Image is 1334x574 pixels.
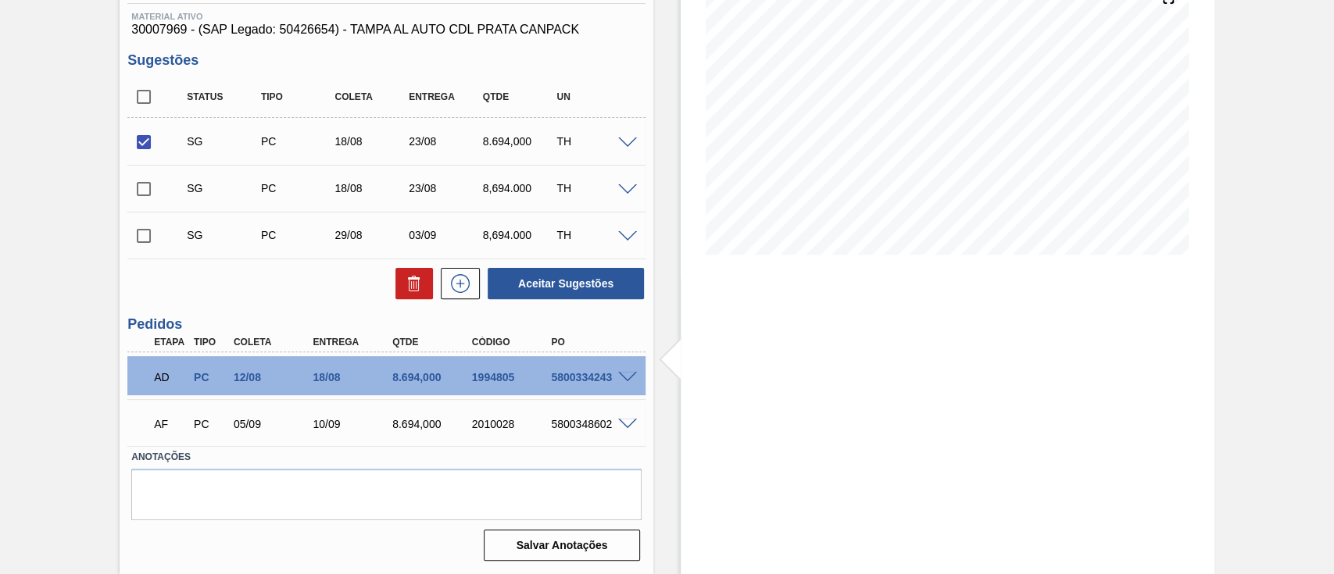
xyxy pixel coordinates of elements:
div: 23/08/2025 [405,182,486,194]
div: Aguardando Descarga [150,360,191,394]
div: 8.694,000 [388,371,477,383]
div: Coleta [331,91,412,102]
div: TH [553,182,634,194]
p: AD [154,371,187,383]
div: Aceitar Sugestões [480,266,646,301]
div: 03/09/2025 [405,229,486,241]
div: 18/08/2025 [331,182,412,194]
div: 5800334243 [547,371,635,383]
div: Etapa [150,337,191,348]
div: Nova sugestão [433,268,480,299]
div: 12/08/2025 [230,371,318,383]
div: Status [183,91,264,102]
div: Código [468,337,556,348]
div: Qtde [479,91,560,102]
div: Coleta [230,337,318,348]
div: Sugestão Criada [183,182,264,194]
div: 29/08/2025 [331,229,412,241]
div: 1994805 [468,371,556,383]
span: 30007969 - (SAP Legado: 50426654) - TAMPA AL AUTO CDL PRATA CANPACK [131,23,642,37]
div: Pedido de Compra [257,229,338,241]
div: 23/08/2025 [405,135,486,148]
div: Tipo [190,337,231,348]
div: Pedido de Compra [257,182,338,194]
div: 10/09/2025 [309,418,397,430]
div: 05/09/2025 [230,418,318,430]
div: 8.694,000 [388,418,477,430]
p: AF [154,418,187,430]
div: Sugestão Criada [183,135,264,148]
div: Qtde [388,337,477,348]
div: Pedido de Compra [190,418,231,430]
div: 18/08/2025 [331,135,412,148]
div: PO [547,337,635,348]
button: Salvar Anotações [484,529,640,561]
div: Sugestão Criada [183,229,264,241]
div: Pedido de Compra [190,371,231,383]
h3: Pedidos [127,316,646,333]
div: 8.694,000 [479,135,560,148]
div: 8,694.000 [479,229,560,241]
div: Aguardando Faturamento [150,407,191,441]
div: 8,694.000 [479,182,560,194]
button: Aceitar Sugestões [488,268,644,299]
div: TH [553,135,634,148]
div: Tipo [257,91,338,102]
span: Material ativo [131,12,642,21]
div: UN [553,91,634,102]
h3: Sugestões [127,52,646,69]
div: Entrega [405,91,486,102]
label: Anotações [131,446,642,469]
div: 2010028 [468,418,556,430]
div: Pedido de Compra [257,135,338,148]
div: Excluir Sugestões [388,268,433,299]
div: 5800348602 [547,418,635,430]
div: Entrega [309,337,397,348]
div: 18/08/2025 [309,371,397,383]
div: TH [553,229,634,241]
